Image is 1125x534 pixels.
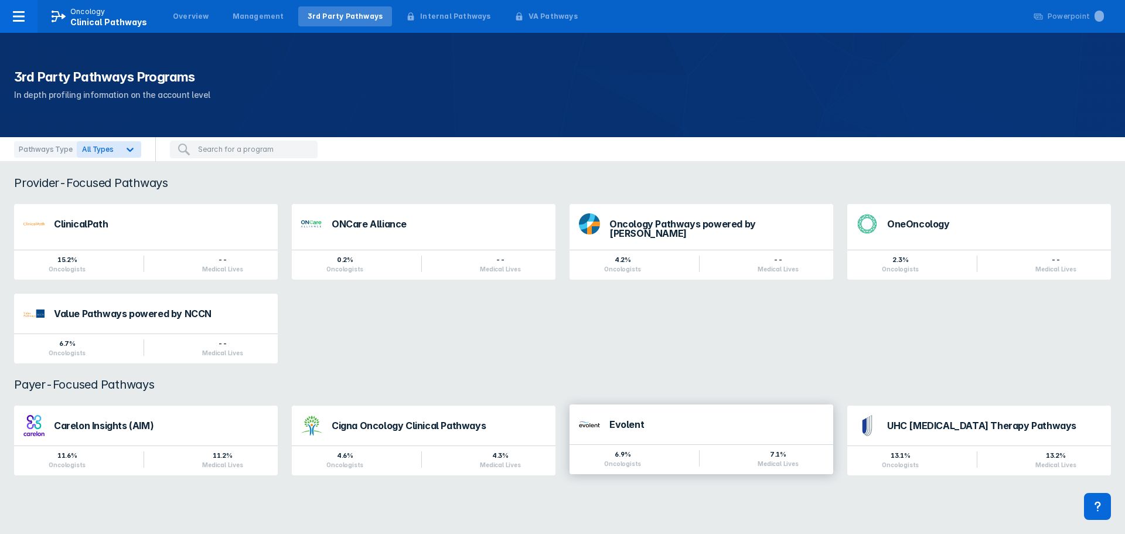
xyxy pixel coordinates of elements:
[609,219,824,238] div: Oncology Pathways powered by [PERSON_NAME]
[480,255,520,264] div: --
[202,451,243,460] div: 11.2%
[887,219,1102,229] div: OneOncology
[882,266,919,273] div: Oncologists
[847,406,1111,475] a: UHC [MEDICAL_DATA] Therapy Pathways13.1%Oncologists13.2%Medical Lives
[480,266,520,273] div: Medical Lives
[292,406,555,475] a: Cigna Oncology Clinical Pathways4.6%Oncologists4.3%Medical Lives
[54,421,268,430] div: Carelon Insights (AIM)
[887,421,1102,430] div: UHC [MEDICAL_DATA] Therapy Pathways
[480,461,520,468] div: Medical Lives
[49,339,86,348] div: 6.7%
[570,204,833,280] a: Oncology Pathways powered by [PERSON_NAME]4.2%Oncologists--Medical Lives
[301,415,322,436] img: cigna-oncology-clinical-pathways.png
[202,266,243,273] div: Medical Lives
[604,255,641,264] div: 4.2%
[23,213,45,234] img: via-oncology.png
[14,294,278,363] a: Value Pathways powered by NCCN6.7%Oncologists--Medical Lives
[529,11,578,22] div: VA Pathways
[173,11,209,22] div: Overview
[604,450,641,459] div: 6.9%
[609,420,824,429] div: Evolent
[14,204,278,280] a: ClinicalPath15.2%Oncologists--Medical Lives
[54,219,268,229] div: ClinicalPath
[326,461,363,468] div: Oncologists
[202,461,243,468] div: Medical Lives
[163,6,219,26] a: Overview
[23,415,45,436] img: carelon-insights.png
[223,6,294,26] a: Management
[49,461,86,468] div: Oncologists
[1035,255,1076,264] div: --
[480,451,520,460] div: 4.3%
[198,144,311,155] input: Search for a program
[23,309,45,318] img: value-pathways-nccn.png
[1048,11,1104,22] div: Powerpoint
[326,451,363,460] div: 4.6%
[332,219,546,229] div: ONCare Alliance
[14,68,1111,86] h1: 3rd Party Pathways Programs
[233,11,284,22] div: Management
[420,11,490,22] div: Internal Pathways
[292,204,555,280] a: ONCare Alliance0.2%Oncologists--Medical Lives
[49,255,86,264] div: 15.2%
[202,339,243,348] div: --
[14,406,278,475] a: Carelon Insights (AIM)11.6%Oncologists11.2%Medical Lives
[298,6,393,26] a: 3rd Party Pathways
[570,406,833,475] a: Evolent6.9%Oncologists7.1%Medical Lives
[604,266,641,273] div: Oncologists
[49,451,86,460] div: 11.6%
[54,309,268,318] div: Value Pathways powered by NCCN
[326,255,363,264] div: 0.2%
[1035,461,1076,468] div: Medical Lives
[332,421,546,430] div: Cigna Oncology Clinical Pathways
[882,461,919,468] div: Oncologists
[857,213,878,234] img: oneoncology.png
[579,213,600,234] img: dfci-pathways.png
[14,88,1111,102] p: In depth profiling information on the account level
[301,213,322,234] img: oncare-alliance.png
[882,255,919,264] div: 2.3%
[202,255,243,264] div: --
[70,6,105,17] p: Oncology
[49,349,86,356] div: Oncologists
[202,349,243,356] div: Medical Lives
[758,450,798,459] div: 7.1%
[308,11,383,22] div: 3rd Party Pathways
[49,266,86,273] div: Oncologists
[847,204,1111,280] a: OneOncology2.3%Oncologists--Medical Lives
[604,460,641,467] div: Oncologists
[1084,493,1111,520] div: Contact Support
[758,266,798,273] div: Medical Lives
[758,460,798,467] div: Medical Lives
[70,17,147,27] span: Clinical Pathways
[1035,266,1076,273] div: Medical Lives
[1035,451,1076,460] div: 13.2%
[579,414,600,435] img: new-century-health.png
[326,266,363,273] div: Oncologists
[14,141,77,158] div: Pathways Type
[758,255,798,264] div: --
[882,451,919,460] div: 13.1%
[82,145,113,154] span: All Types
[857,415,878,436] img: uhc-pathways.png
